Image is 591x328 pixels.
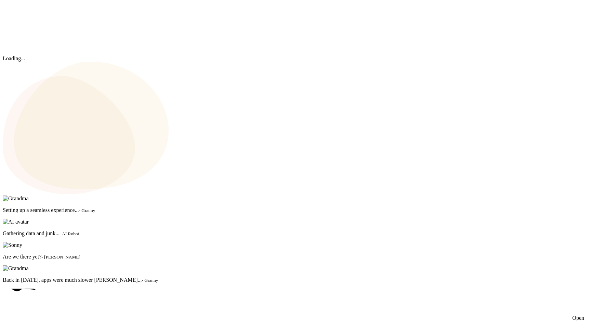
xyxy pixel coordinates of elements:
small: - Granny [79,208,95,213]
small: - Granny [142,278,158,283]
div: Loading... [3,3,588,62]
small: - AI Robot [60,231,79,236]
p: Are we there yet? [3,254,588,260]
img: Grandma [3,265,29,272]
img: AI avatar [3,219,29,225]
div: Open [572,315,584,321]
p: Back in [DATE], apps were much slower [PERSON_NAME]... [3,277,588,283]
p: Gathering data and junk... [3,230,588,237]
p: Setting up a seamless experience... [3,207,588,213]
img: Grandma [3,195,29,202]
img: Sonny [3,242,22,248]
small: - [PERSON_NAME] [41,254,80,260]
